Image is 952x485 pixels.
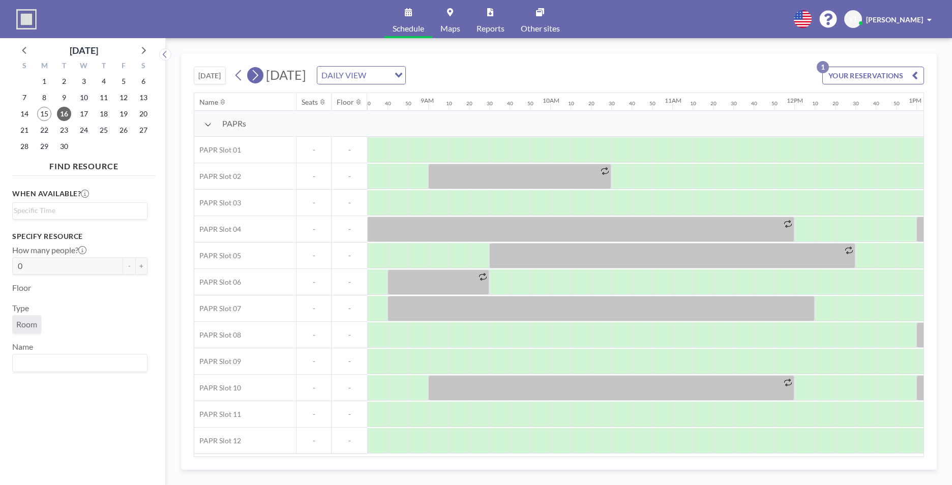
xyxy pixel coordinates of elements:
[12,245,86,255] label: How many people?
[17,123,32,137] span: Sunday, September 21, 2025
[17,139,32,154] span: Sunday, September 28, 2025
[97,74,111,88] span: Thursday, September 4, 2025
[332,357,367,366] span: -
[194,67,226,84] button: [DATE]
[332,330,367,340] span: -
[77,123,91,137] span: Wednesday, September 24, 2025
[77,90,91,105] span: Wednesday, September 10, 2025
[13,354,147,372] div: Search for option
[853,100,859,107] div: 30
[296,436,331,445] span: -
[97,123,111,137] span: Thursday, September 25, 2025
[135,257,147,275] button: +
[37,139,51,154] span: Monday, September 29, 2025
[17,107,32,121] span: Sunday, September 14, 2025
[649,100,656,107] div: 50
[97,90,111,105] span: Thursday, September 11, 2025
[194,278,241,287] span: PAPR Slot 06
[57,74,71,88] span: Tuesday, September 2, 2025
[194,357,241,366] span: PAPR Slot 09
[771,100,778,107] div: 50
[116,123,131,137] span: Friday, September 26, 2025
[97,107,111,121] span: Thursday, September 18, 2025
[296,357,331,366] span: -
[296,278,331,287] span: -
[507,100,513,107] div: 40
[37,90,51,105] span: Monday, September 8, 2025
[222,118,246,129] span: PAPRs
[14,356,141,370] input: Search for option
[296,330,331,340] span: -
[194,330,241,340] span: PAPR Slot 08
[385,100,391,107] div: 40
[123,257,135,275] button: -
[629,100,635,107] div: 40
[194,251,241,260] span: PAPR Slot 05
[296,304,331,313] span: -
[296,198,331,207] span: -
[12,283,31,293] label: Floor
[319,69,368,82] span: DAILY VIEW
[332,304,367,313] span: -
[832,100,839,107] div: 20
[12,303,29,313] label: Type
[116,107,131,121] span: Friday, September 19, 2025
[37,123,51,137] span: Monday, September 22, 2025
[194,436,241,445] span: PAPR Slot 12
[116,74,131,88] span: Friday, September 5, 2025
[296,410,331,419] span: -
[136,90,151,105] span: Saturday, September 13, 2025
[302,98,318,107] div: Seats
[787,97,803,104] div: 12PM
[296,225,331,234] span: -
[405,100,411,107] div: 50
[665,97,681,104] div: 11AM
[296,383,331,392] span: -
[588,100,594,107] div: 20
[54,60,74,73] div: T
[74,60,94,73] div: W
[57,90,71,105] span: Tuesday, September 9, 2025
[77,74,91,88] span: Wednesday, September 3, 2025
[446,100,452,107] div: 10
[332,198,367,207] span: -
[332,172,367,181] span: -
[133,60,153,73] div: S
[194,225,241,234] span: PAPR Slot 04
[543,97,559,104] div: 10AM
[57,123,71,137] span: Tuesday, September 23, 2025
[17,90,32,105] span: Sunday, September 7, 2025
[94,60,113,73] div: T
[332,251,367,260] span: -
[609,100,615,107] div: 30
[77,107,91,121] span: Wednesday, September 17, 2025
[849,15,857,24] span: YT
[12,232,147,241] h3: Specify resource
[369,69,389,82] input: Search for option
[37,107,51,121] span: Monday, September 15, 2025
[466,100,472,107] div: 20
[873,100,879,107] div: 40
[332,410,367,419] span: -
[332,225,367,234] span: -
[116,90,131,105] span: Friday, September 12, 2025
[710,100,717,107] div: 20
[477,24,504,33] span: Reports
[57,107,71,121] span: Tuesday, September 16, 2025
[909,97,921,104] div: 1PM
[194,145,241,155] span: PAPR Slot 01
[266,67,306,82] span: [DATE]
[751,100,757,107] div: 40
[894,100,900,107] div: 50
[866,15,923,24] span: [PERSON_NAME]
[13,203,147,218] div: Search for option
[199,98,218,107] div: Name
[521,24,560,33] span: Other sites
[337,98,354,107] div: Floor
[16,319,37,329] span: Room
[296,251,331,260] span: -
[194,198,241,207] span: PAPR Slot 03
[822,67,924,84] button: YOUR RESERVATIONS1
[194,172,241,181] span: PAPR Slot 02
[365,100,371,107] div: 30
